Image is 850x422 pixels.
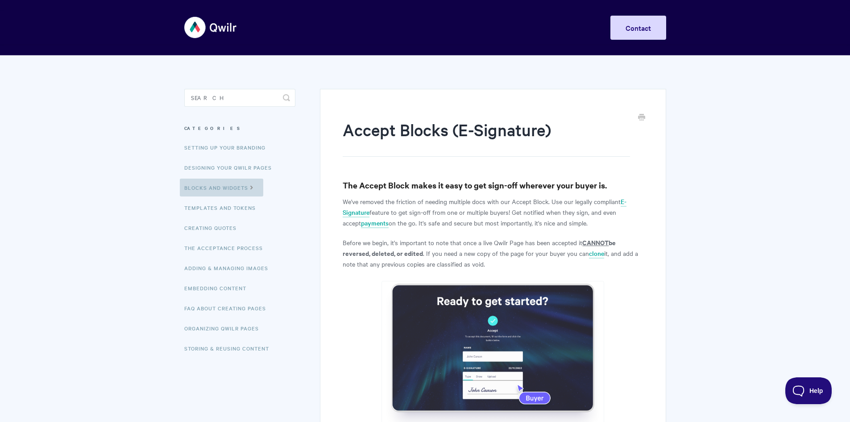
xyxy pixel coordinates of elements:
[785,377,832,404] iframe: Toggle Customer Support
[582,238,609,247] u: CANNOT
[184,159,278,176] a: Designing Your Qwilr Pages
[589,249,604,259] a: clone
[184,89,295,107] input: Search
[343,118,630,157] h1: Accept Blocks (E-Signature)
[184,219,243,237] a: Creating Quotes
[184,239,270,257] a: The Acceptance Process
[343,197,626,217] a: E-Signature
[184,120,295,136] h3: Categories
[184,319,265,337] a: Organizing Qwilr Pages
[184,138,272,156] a: Setting up your Branding
[184,259,275,277] a: Adding & Managing Images
[343,196,643,228] p: We've removed the friction of needing multiple docs with our Accept Block. Use our legally compli...
[184,199,262,217] a: Templates and Tokens
[184,11,237,44] img: Qwilr Help Center
[343,179,643,192] h3: The Accept Block makes it easy to get sign-off wherever your buyer is.
[610,16,666,40] a: Contact
[343,237,643,269] p: Before we begin, it's important to note that once a live Qwilr Page has been accepted it . If you...
[638,113,645,123] a: Print this Article
[184,339,276,357] a: Storing & Reusing Content
[184,299,273,317] a: FAQ About Creating Pages
[361,218,389,228] a: payments
[180,179,263,196] a: Blocks and Widgets
[184,279,253,297] a: Embedding Content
